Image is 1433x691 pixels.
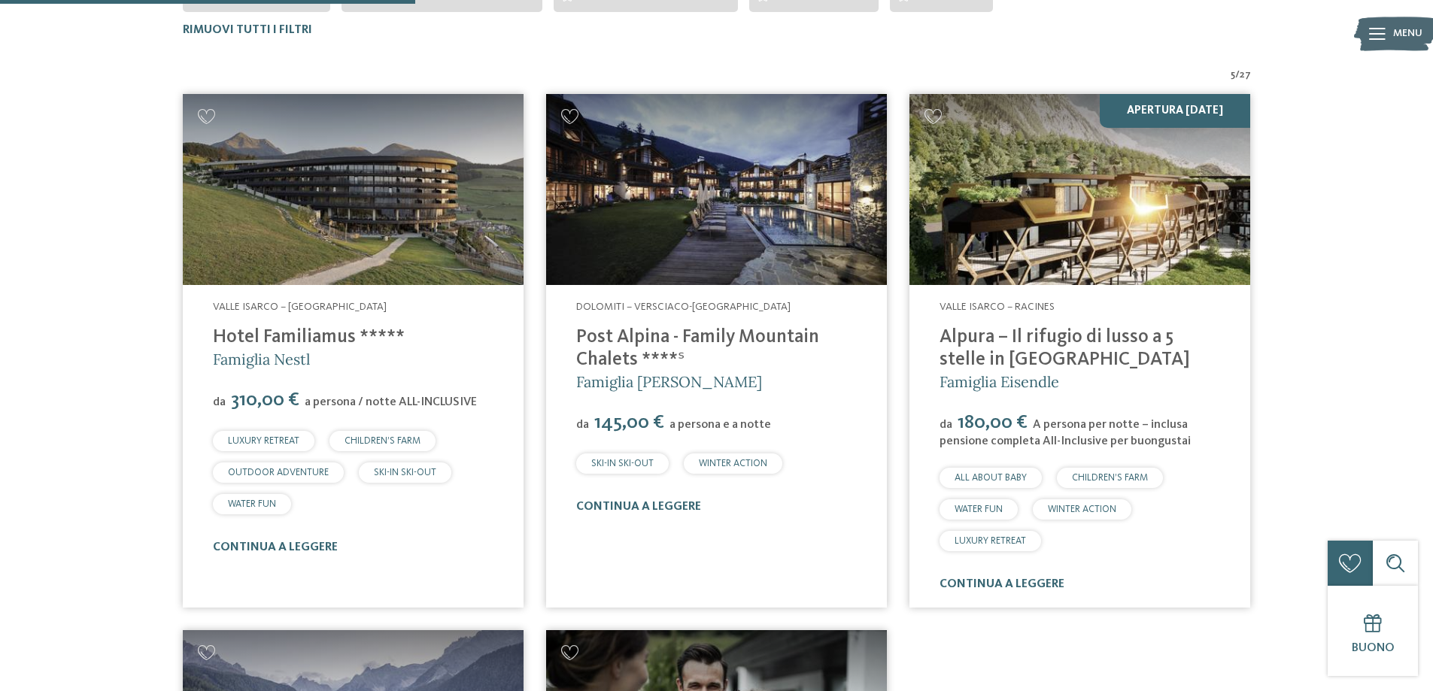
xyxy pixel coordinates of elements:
[576,328,819,369] a: Post Alpina - Family Mountain Chalets ****ˢ
[228,468,329,477] span: OUTDOOR ADVENTURE
[940,578,1064,590] a: continua a leggere
[546,94,887,286] img: Post Alpina - Family Mountain Chalets ****ˢ
[699,459,767,468] span: WINTER ACTION
[228,436,299,446] span: LUXURY RETREAT
[1231,68,1235,83] span: 5
[591,413,668,432] span: 145,00 €
[955,536,1026,546] span: LUXURY RETREAT
[940,419,952,431] span: da
[940,328,1190,369] a: Alpura – Il rifugio di lusso a 5 stelle in [GEOGRAPHIC_DATA]
[305,396,477,408] span: a persona / notte ALL-INCLUSIVE
[1048,505,1116,514] span: WINTER ACTION
[546,94,887,286] a: Cercate un hotel per famiglie? Qui troverete solo i migliori!
[345,436,420,446] span: CHILDREN’S FARM
[228,499,276,509] span: WATER FUN
[374,468,436,477] span: SKI-IN SKI-OUT
[1328,586,1418,676] a: Buono
[940,302,1055,312] span: Valle Isarco – Racines
[591,459,654,468] span: SKI-IN SKI-OUT
[955,505,1003,514] span: WATER FUN
[576,419,589,431] span: da
[213,396,226,408] span: da
[213,302,387,312] span: Valle Isarco – [GEOGRAPHIC_DATA]
[576,501,701,513] a: continua a leggere
[940,372,1059,391] span: Famiglia Eisendle
[940,419,1191,447] span: A persona per notte – inclusa pensione completa All-Inclusive per buongustai
[669,419,771,431] span: a persona e a notte
[213,541,338,553] a: continua a leggere
[1072,473,1148,483] span: CHILDREN’S FARM
[1352,642,1395,654] span: Buono
[1235,68,1240,83] span: /
[954,413,1031,432] span: 180,00 €
[183,24,312,36] span: Rimuovi tutti i filtri
[576,372,762,391] span: Famiglia [PERSON_NAME]
[183,94,524,286] img: Cercate un hotel per famiglie? Qui troverete solo i migliori!
[227,390,303,410] span: 310,00 €
[576,302,791,312] span: Dolomiti – Versciaco-[GEOGRAPHIC_DATA]
[1240,68,1251,83] span: 27
[213,350,310,368] span: Famiglia Nestl
[955,473,1027,483] span: ALL ABOUT BABY
[909,94,1250,286] img: Cercate un hotel per famiglie? Qui troverete solo i migliori!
